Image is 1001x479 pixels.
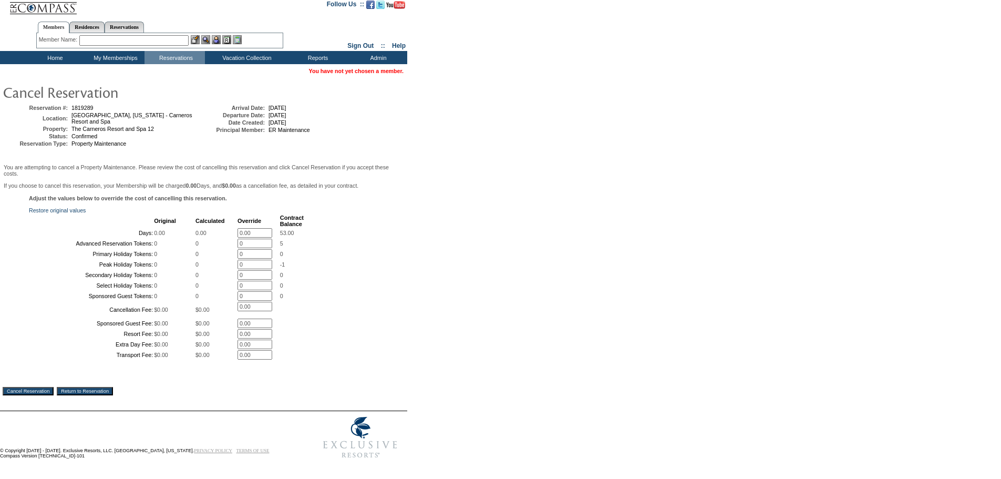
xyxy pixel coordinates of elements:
[205,51,286,64] td: Vacation Collection
[154,261,157,268] span: 0
[5,126,68,132] td: Property:
[39,35,79,44] div: Member Name:
[202,119,265,126] td: Date Created:
[30,340,153,349] td: Extra Day Fee:
[154,240,157,247] span: 0
[84,51,145,64] td: My Memberships
[280,251,283,257] span: 0
[280,272,283,278] span: 0
[313,411,407,464] img: Exclusive Resorts
[381,42,385,49] span: ::
[195,218,225,224] b: Calculated
[195,331,210,337] span: $0.00
[154,272,157,278] span: 0
[222,182,236,189] b: $0.00
[4,164,404,177] p: You are attempting to cancel a Property Maintenance. Please review the cost of cancelling this re...
[30,270,153,280] td: Secondary Holiday Tokens:
[69,22,105,33] a: Residences
[280,240,283,247] span: 5
[71,105,94,111] span: 1819289
[233,35,242,44] img: b_calculator.gif
[280,215,304,227] b: Contract Balance
[195,230,207,236] span: 0.00
[154,352,168,358] span: $0.00
[280,282,283,289] span: 0
[269,112,286,118] span: [DATE]
[392,42,406,49] a: Help
[386,1,405,9] img: Subscribe to our YouTube Channel
[194,448,232,453] a: PRIVACY POLICY
[202,127,265,133] td: Principal Member:
[195,251,199,257] span: 0
[195,282,199,289] span: 0
[202,112,265,118] td: Departure Date:
[30,249,153,259] td: Primary Holiday Tokens:
[30,350,153,360] td: Transport Fee:
[280,261,285,268] span: -1
[195,307,210,313] span: $0.00
[30,260,153,269] td: Peak Holiday Tokens:
[366,1,375,9] img: Become our fan on Facebook
[286,51,347,64] td: Reports
[376,1,385,9] img: Follow us on Twitter
[269,127,310,133] span: ER Maintenance
[186,182,197,189] b: 0.00
[154,341,168,348] span: $0.00
[30,291,153,301] td: Sponsored Guest Tokens:
[24,51,84,64] td: Home
[238,218,261,224] b: Override
[202,105,265,111] td: Arrival Date:
[236,448,270,453] a: TERMS OF USE
[71,140,126,147] span: Property Maintenance
[145,51,205,64] td: Reservations
[30,329,153,339] td: Resort Fee:
[269,119,286,126] span: [DATE]
[366,4,375,10] a: Become our fan on Facebook
[376,4,385,10] a: Follow us on Twitter
[309,68,404,74] span: You have not yet chosen a member.
[30,239,153,248] td: Advanced Reservation Tokens:
[57,387,113,395] input: Return to Reservation
[195,240,199,247] span: 0
[154,320,168,327] span: $0.00
[347,51,407,64] td: Admin
[154,293,157,299] span: 0
[269,105,286,111] span: [DATE]
[5,140,68,147] td: Reservation Type:
[191,35,200,44] img: b_edit.gif
[4,182,404,189] p: If you choose to cancel this reservation, your Membership will be charged Days, and as a cancella...
[5,105,68,111] td: Reservation #:
[347,42,374,49] a: Sign Out
[154,331,168,337] span: $0.00
[30,302,153,318] td: Cancellation Fee:
[154,218,176,224] b: Original
[30,319,153,328] td: Sponsored Guest Fee:
[38,22,70,33] a: Members
[154,251,157,257] span: 0
[71,126,154,132] span: The Carneros Resort and Spa 12
[154,307,168,313] span: $0.00
[3,387,54,395] input: Cancel Reservation
[5,112,68,125] td: Location:
[280,293,283,299] span: 0
[154,230,165,236] span: 0.00
[29,195,227,201] b: Adjust the values below to override the cost of cancelling this reservation.
[201,35,210,44] img: View
[71,112,192,125] span: [GEOGRAPHIC_DATA], [US_STATE] - Carneros Resort and Spa
[154,282,157,289] span: 0
[195,352,210,358] span: $0.00
[386,4,405,10] a: Subscribe to our YouTube Channel
[280,230,294,236] span: 53.00
[195,272,199,278] span: 0
[5,133,68,139] td: Status:
[30,281,153,290] td: Select Holiday Tokens:
[222,35,231,44] img: Reservations
[71,133,97,139] span: Confirmed
[195,293,199,299] span: 0
[195,261,199,268] span: 0
[3,81,213,103] img: pgTtlCancelRes.gif
[195,320,210,327] span: $0.00
[195,341,210,348] span: $0.00
[212,35,221,44] img: Impersonate
[105,22,144,33] a: Reservations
